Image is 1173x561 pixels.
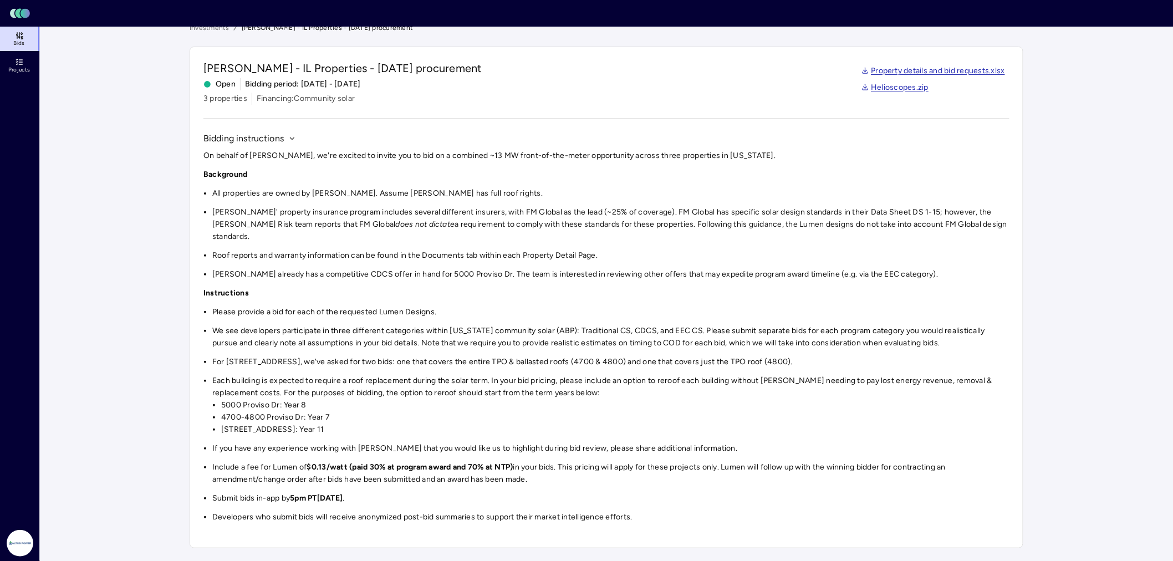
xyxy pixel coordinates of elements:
[212,206,1009,243] li: [PERSON_NAME]' property insurance program includes several different insurers, with FM Global as ...
[190,22,229,33] a: Investments
[203,132,296,145] button: Bidding instructions
[212,492,1009,504] li: Submit bids in-app by .
[861,81,929,94] a: Helioscopes.zip
[203,132,284,145] span: Bidding instructions
[221,411,1009,424] li: 4700-4800 Proviso Dr: Year 7
[8,67,30,73] span: Projects
[257,93,355,105] span: Financing: Community solar
[245,78,361,90] span: Bidding period: [DATE] - [DATE]
[212,461,1009,486] li: Include a fee for Lumen of in your bids. This pricing will apply for these projects only. Lumen w...
[242,22,414,33] span: [PERSON_NAME] - IL Properties - [DATE] procurement
[212,268,1009,280] li: [PERSON_NAME] already has a competitive CDCS offer in hand for 5000 Proviso Dr. The team is inter...
[212,356,1009,368] li: For [STREET_ADDRESS], we've asked for two bids: one that covers the entire TPO & ballasted roofs ...
[203,60,482,76] span: [PERSON_NAME] - IL Properties - [DATE] procurement
[212,511,1009,523] li: Developers who submit bids will receive anonymized post-bid summaries to support their market int...
[13,40,24,47] span: Bids
[203,288,249,298] strong: Instructions
[203,170,248,179] strong: Background
[212,187,1009,200] li: All properties are owned by [PERSON_NAME]. Assume [PERSON_NAME] has full roof rights.
[203,150,1009,162] p: On behalf of [PERSON_NAME], we're excited to invite you to bid on a combined ~13 MW front-of-the-...
[221,399,1009,411] li: 5000 Proviso Dr: Year 8
[190,22,1023,33] nav: breadcrumb
[212,306,1009,318] li: Please provide a bid for each of the requested Lumen Designs.
[203,93,247,105] span: 3 properties
[7,530,33,557] img: Altus Power
[396,220,455,229] em: does not dictate
[212,325,1009,349] li: We see developers participate in three different categories within [US_STATE] community solar (AB...
[203,78,236,90] span: Open
[212,375,1009,436] li: Each building is expected to require a roof replacement during the solar term. In your bid pricin...
[290,493,343,503] strong: 5pm PT[DATE]
[212,442,1009,455] li: If you have any experience working with [PERSON_NAME] that you would like us to highlight during ...
[861,65,1006,77] a: Property details and bid requests.xlsx
[307,462,513,472] strong: $0.13/watt (paid 30% at program award and 70% at NTP)
[212,249,1009,262] li: Roof reports and warranty information can be found in the Documents tab within each Property Deta...
[221,424,1009,436] li: [STREET_ADDRESS]: Year 11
